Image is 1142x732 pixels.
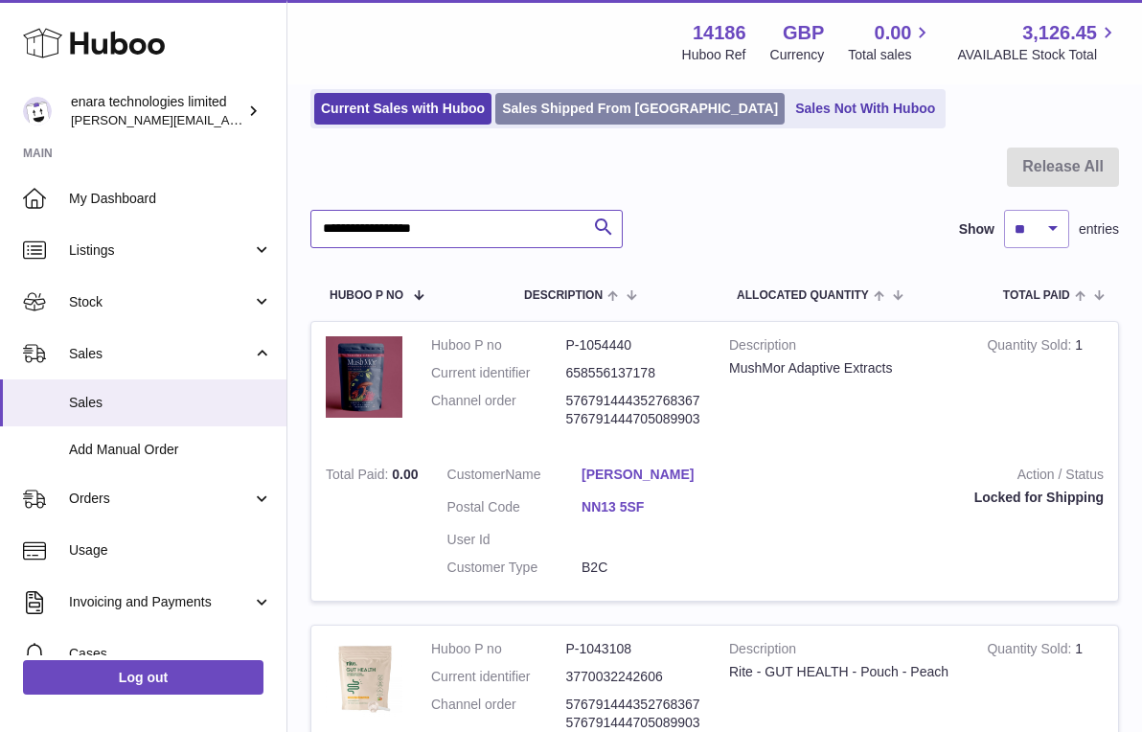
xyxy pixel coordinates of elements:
[848,20,933,64] a: 0.00 Total sales
[729,336,958,359] strong: Description
[431,392,566,428] dt: Channel order
[495,93,785,125] a: Sales Shipped From [GEOGRAPHIC_DATA]
[957,20,1119,64] a: 3,126.45 AVAILABLE Stock Total
[69,490,252,508] span: Orders
[314,93,491,125] a: Current Sales with Huboo
[693,20,746,46] strong: 14186
[729,640,958,663] strong: Description
[69,293,252,311] span: Stock
[783,20,824,46] strong: GBP
[71,112,384,127] span: [PERSON_NAME][EMAIL_ADDRESS][DOMAIN_NAME]
[71,93,243,129] div: enara technologies limited
[729,663,958,681] div: Rite - GUT HEALTH - Pouch - Peach
[326,640,402,717] img: 1746002382.jpg
[582,466,717,484] a: [PERSON_NAME]
[582,559,717,577] dd: B2C
[582,498,717,516] a: NN13 5SF
[566,364,701,382] dd: 658556137178
[566,640,701,658] dd: P-1043108
[957,46,1119,64] span: AVAILABLE Stock Total
[431,364,566,382] dt: Current identifier
[745,489,1104,507] div: Locked for Shipping
[729,359,958,377] div: MushMor Adaptive Extracts
[431,640,566,658] dt: Huboo P no
[447,467,506,482] span: Customer
[987,337,1075,357] strong: Quantity Sold
[682,46,746,64] div: Huboo Ref
[566,336,701,355] dd: P-1054440
[566,696,701,732] dd: 576791444352768367 576791444705089903
[326,336,402,419] img: 1755179744.jpeg
[1003,289,1070,302] span: Total paid
[737,289,869,302] span: ALLOCATED Quantity
[69,241,252,260] span: Listings
[848,46,933,64] span: Total sales
[524,289,603,302] span: Description
[69,645,272,663] span: Cases
[447,466,582,489] dt: Name
[431,668,566,686] dt: Current identifier
[431,696,566,732] dt: Channel order
[392,467,418,482] span: 0.00
[69,345,252,363] span: Sales
[69,394,272,412] span: Sales
[987,641,1075,661] strong: Quantity Sold
[447,559,582,577] dt: Customer Type
[875,20,912,46] span: 0.00
[770,46,825,64] div: Currency
[431,336,566,355] dt: Huboo P no
[69,541,272,560] span: Usage
[447,498,582,521] dt: Postal Code
[69,593,252,611] span: Invoicing and Payments
[23,97,52,126] img: Dee@enara.co
[959,220,994,239] label: Show
[972,322,1118,452] td: 1
[69,441,272,459] span: Add Manual Order
[566,668,701,686] dd: 3770032242606
[23,660,263,695] a: Log out
[330,289,403,302] span: Huboo P no
[566,392,701,428] dd: 576791444352768367 576791444705089903
[1079,220,1119,239] span: entries
[326,467,392,487] strong: Total Paid
[788,93,942,125] a: Sales Not With Huboo
[69,190,272,208] span: My Dashboard
[745,466,1104,489] strong: Action / Status
[1022,20,1097,46] span: 3,126.45
[447,531,582,549] dt: User Id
